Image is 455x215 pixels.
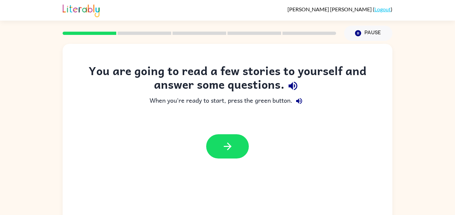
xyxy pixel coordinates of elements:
div: ( ) [287,6,392,12]
button: Pause [344,26,392,41]
a: Logout [374,6,391,12]
img: Literably [63,3,100,17]
span: [PERSON_NAME] [PERSON_NAME] [287,6,373,12]
div: You are going to read a few stories to yourself and answer some questions. [76,64,379,94]
div: When you're ready to start, press the green button. [76,94,379,108]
